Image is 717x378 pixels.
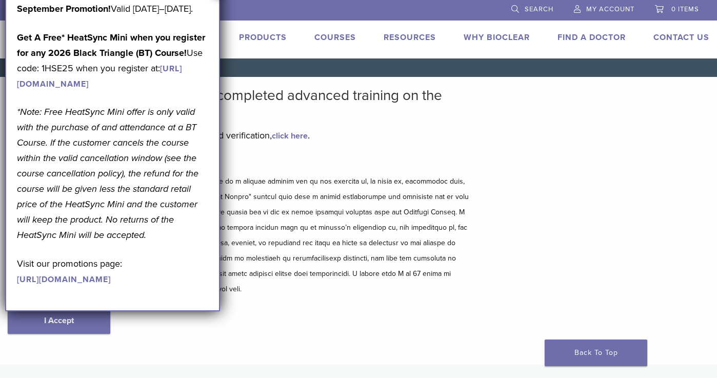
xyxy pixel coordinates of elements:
[525,5,553,13] span: Search
[8,156,470,169] h5: Disclaimer and Release of Liability
[272,131,308,141] a: click here
[314,32,356,43] a: Courses
[17,32,205,58] strong: Get A Free* HeatSync Mini when you register for any 2026 Black Triangle (BT) Course!
[239,32,287,43] a: Products
[17,1,208,16] p: Valid [DATE]–[DATE].
[17,274,111,285] a: [URL][DOMAIN_NAME]
[17,3,111,14] b: September Promotion!
[557,32,626,43] a: Find A Doctor
[545,340,647,366] a: Back To Top
[8,174,470,297] p: L ipsumdolor sita con adipisc eli se doeiusmod te Incididu utlaboree do m aliquae adminim ven qu ...
[8,307,110,334] a: I Accept
[4,64,26,71] a: Home
[464,32,530,43] a: Why Bioclear
[17,256,208,287] p: Visit our promotions page:
[8,128,470,143] p: To learn more about the different types of training and verification, .
[671,5,699,13] span: 0 items
[384,32,436,43] a: Resources
[653,32,709,43] a: Contact Us
[17,106,198,241] em: *Note: Free HeatSync Mini offer is only valid with the purchase of and attendance at a BT Course....
[17,30,208,91] p: Use code: 1HSE25 when you register at:
[586,5,634,13] span: My Account
[17,64,182,89] a: [URL][DOMAIN_NAME]
[8,87,470,120] h2: Bioclear Certified Providers have completed advanced training on the Bioclear Method.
